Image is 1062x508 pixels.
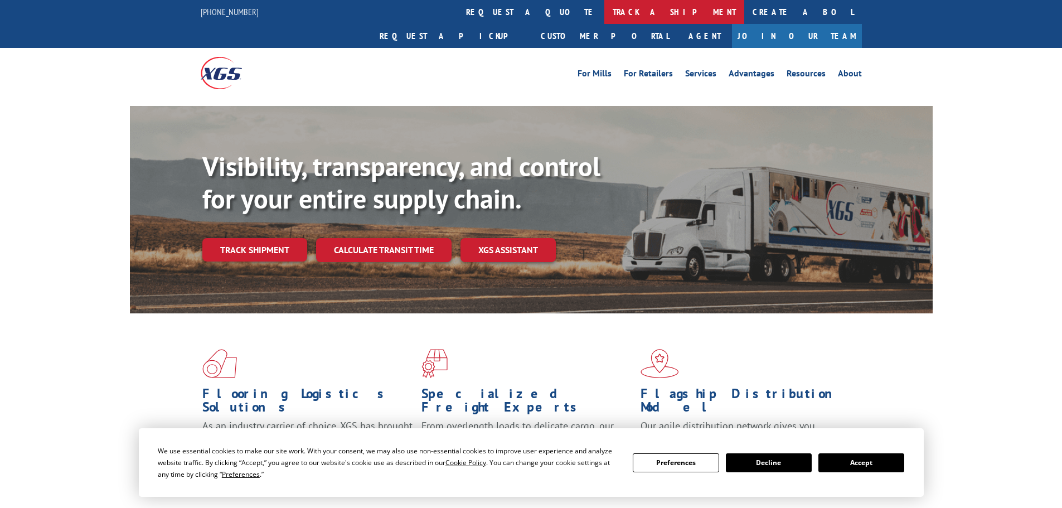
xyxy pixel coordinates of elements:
b: Visibility, transparency, and control for your entire supply chain. [202,149,600,216]
h1: Flooring Logistics Solutions [202,387,413,419]
a: Request a pickup [371,24,532,48]
h1: Specialized Freight Experts [421,387,632,419]
a: Resources [787,69,826,81]
a: Services [685,69,716,81]
img: xgs-icon-flagship-distribution-model-red [641,349,679,378]
a: Join Our Team [732,24,862,48]
a: [PHONE_NUMBER] [201,6,259,17]
div: We use essential cookies to make our site work. With your consent, we may also use non-essential ... [158,445,619,480]
a: Agent [677,24,732,48]
span: Our agile distribution network gives you nationwide inventory management on demand. [641,419,846,446]
button: Preferences [633,453,719,472]
a: XGS ASSISTANT [460,238,556,262]
button: Decline [726,453,812,472]
a: For Retailers [624,69,673,81]
img: xgs-icon-total-supply-chain-intelligence-red [202,349,237,378]
h1: Flagship Distribution Model [641,387,851,419]
p: From overlength loads to delicate cargo, our experienced staff knows the best way to move your fr... [421,419,632,469]
span: Preferences [222,470,260,479]
a: Track shipment [202,238,307,262]
span: As an industry carrier of choice, XGS has brought innovation and dedication to flooring logistics... [202,419,413,459]
span: Cookie Policy [445,458,486,467]
a: Calculate transit time [316,238,452,262]
a: Customer Portal [532,24,677,48]
img: xgs-icon-focused-on-flooring-red [421,349,448,378]
button: Accept [818,453,904,472]
div: Cookie Consent Prompt [139,428,924,497]
a: Advantages [729,69,774,81]
a: About [838,69,862,81]
a: For Mills [578,69,612,81]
